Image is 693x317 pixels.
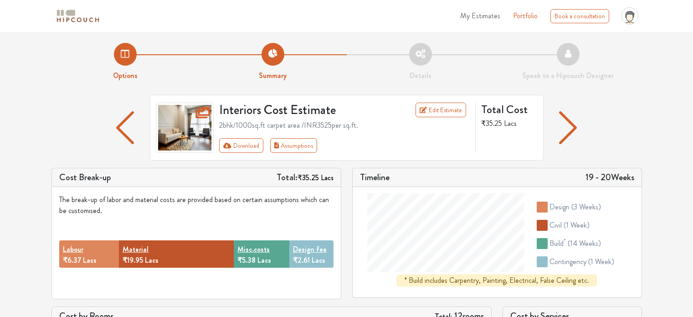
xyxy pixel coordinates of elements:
div: design [549,202,601,213]
span: My Estimates [460,10,500,21]
div: The break-up of labor and material costs are provided based on certain assumptions which can be c... [59,194,334,216]
span: Lacs [504,118,517,129]
span: ( 1 week ) [564,220,590,230]
span: ₹2.61 [293,255,310,265]
strong: Options [113,70,138,81]
button: Assumptions [270,138,318,153]
div: * Build includes Carpentry, Painting, Electrical, False Ceiling etc. [397,275,597,286]
div: Toolbar with button groups [219,138,470,153]
div: contingency [549,256,614,267]
strong: Speak to a Hipcouch Designer [522,70,614,81]
button: Labour [63,244,83,255]
img: logo-horizontal.svg [55,8,101,24]
h5: 19 - 20 Weeks [585,172,634,183]
span: ₹35.25 [481,118,502,129]
div: 2bhk / 1000 sq.ft carpet area /INR 3525 per sq.ft. [219,120,470,131]
button: Download [219,138,263,153]
h5: Cost Break-up [59,172,111,183]
strong: Summary [259,70,287,81]
button: Material [123,244,149,255]
h3: Interiors Cost Estimate [214,103,388,118]
strong: Details [410,70,431,81]
button: Misc.costs [237,244,270,255]
span: logo-horizontal.svg [55,6,101,26]
span: ₹35.25 [298,172,319,183]
a: Portfolio [513,10,538,21]
div: First group [219,138,324,153]
span: Lacs [321,172,334,183]
div: civil [549,220,590,231]
h4: Total Cost [481,103,536,116]
span: Lacs [312,255,325,265]
div: Book a consultation [550,9,609,23]
h5: Total: [277,172,334,183]
span: ₹19.95 [123,255,143,265]
span: ( 14 weeks ) [568,238,601,249]
h5: Timeline [360,172,390,183]
span: ( 1 week ) [588,256,614,267]
a: Edit Estimate [416,103,466,117]
button: Design fee [293,244,327,255]
span: Lacs [83,255,97,265]
div: build [549,238,601,249]
span: Lacs [145,255,159,265]
span: ( 3 weeks ) [571,202,601,212]
img: gallery [156,103,214,153]
span: ₹5.38 [237,255,256,265]
span: ₹6.37 [63,255,81,265]
span: Lacs [257,255,271,265]
img: arrow left [116,111,134,144]
img: arrow left [559,111,577,144]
